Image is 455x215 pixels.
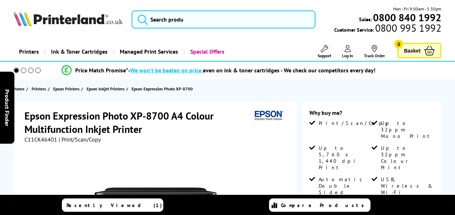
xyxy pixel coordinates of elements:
[309,109,434,120] div: Why buy me?
[51,42,108,61] span: Ink & Toner Cartridges
[319,176,370,202] span: Automatic Double Sided Printing
[87,85,124,93] span: Epson Inkjet Printers
[132,10,315,28] input: Search produ
[4,89,11,126] span: Product Finder
[132,86,193,91] span: Epson Expression Photo XP-8700
[14,85,26,93] a: Home
[53,85,81,93] a: Epson Printers
[373,11,441,24] b: 0800 840 1992
[67,202,162,209] span: Recently Viewed (1)
[397,43,441,58] a: Basket 0
[4,64,433,77] li: modal_Promise
[342,53,353,58] span: Log In
[393,5,441,12] span: Mon - Fri 9:00am - 5:30pm
[372,14,441,21] a: 0800 840 1992
[318,45,331,58] a: Support
[113,42,183,61] a: Managed Print Services
[404,46,420,55] span: Basket
[334,24,441,33] span: Customer Service:
[381,120,433,139] span: Up to 32ppm Mono Print
[128,67,376,74] div: - even on ink & toner cartridges - We check our competitors every day!
[359,16,372,23] span: Sales:
[364,45,385,58] a: Track Order
[24,109,252,136] h1: Epson Expression Photo XP-8700 A4 Colour Multifunction Inkjet Printer
[130,67,203,74] span: We won’t be beaten on price,
[14,11,123,26] img: Printerland Logo
[318,53,331,58] span: Support
[14,11,123,28] a: Printerland Logo
[14,85,24,93] span: Home
[59,136,101,143] span: | Print/Scan/Copy
[14,42,44,61] a: Printers
[269,198,370,212] a: Compare Products
[87,85,126,93] a: Epson Inkjet Printers
[381,176,433,202] span: USB, Wireless & Wi-Fi Direct
[75,67,128,74] span: Price Match Promise*
[394,40,403,49] span: 0
[32,85,48,93] a: Printers
[32,85,46,93] span: Printers
[381,145,433,171] span: Up to 32ppm Colour Print
[44,42,113,61] a: Ink & Toner Cartridges
[183,42,230,61] a: Special Offers
[24,136,57,143] span: C11CK46401
[374,24,441,31] span: 0800 995 1992
[319,145,370,171] span: Up to 5,760 x 1,440 dpi Print
[252,109,285,122] img: Epson
[53,85,79,93] span: Epson Printers
[319,120,393,126] span: Print/Scan/Copy
[62,198,163,212] a: Recently Viewed (1)
[342,45,353,58] a: Log In
[281,202,368,209] span: Compare Products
